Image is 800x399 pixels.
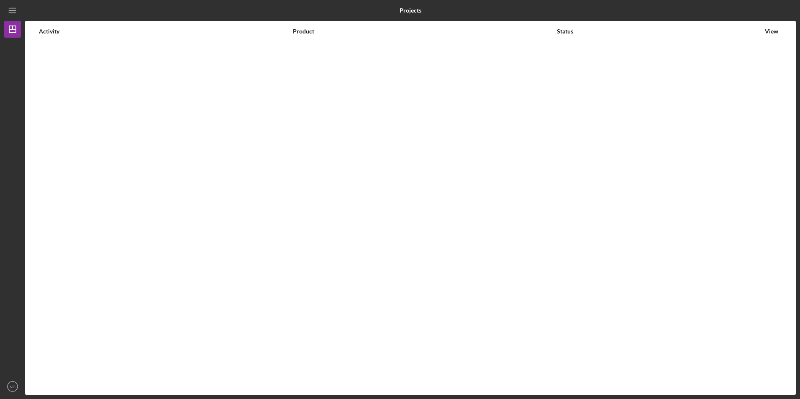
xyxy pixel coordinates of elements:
[10,384,15,389] text: NC
[761,28,782,35] div: View
[4,378,21,395] button: NC
[557,28,760,35] div: Status
[400,7,421,14] b: Projects
[39,28,292,35] div: Activity
[293,28,556,35] div: Product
